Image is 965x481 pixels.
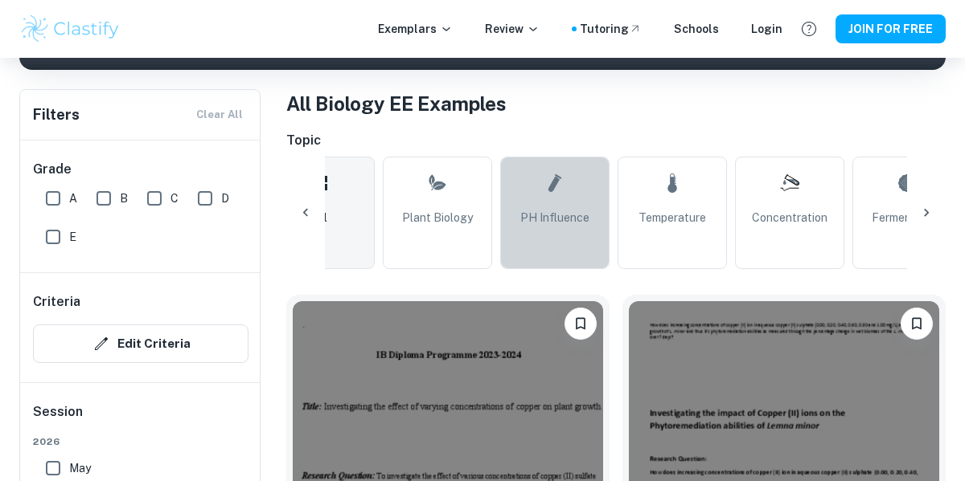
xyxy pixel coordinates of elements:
span: May [69,459,91,477]
h6: Criteria [33,292,80,312]
button: JOIN FOR FREE [836,14,946,43]
button: Help and Feedback [795,15,823,43]
p: Exemplars [378,20,453,38]
button: Edit Criteria [33,324,248,363]
button: Please log in to bookmark exemplars [901,308,933,340]
span: pH Influence [520,209,589,226]
span: D [221,190,229,207]
button: Please log in to bookmark exemplars [565,308,597,340]
span: Fermentation [872,209,942,226]
a: Schools [674,20,719,38]
h6: Session [33,402,248,434]
span: E [69,228,76,246]
p: Review [485,20,540,38]
span: Temperature [639,209,706,226]
span: Concentration [752,209,827,226]
img: Clastify logo [19,13,121,45]
a: Tutoring [580,20,642,38]
span: C [170,190,179,207]
span: 2026 [33,434,248,449]
h6: Grade [33,160,248,179]
a: Login [751,20,782,38]
h1: All Biology EE Examples [286,89,946,118]
span: B [120,190,128,207]
h6: Topic [286,131,946,150]
h6: Filters [33,104,80,126]
span: A [69,190,77,207]
span: Plant Biology [402,209,473,226]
